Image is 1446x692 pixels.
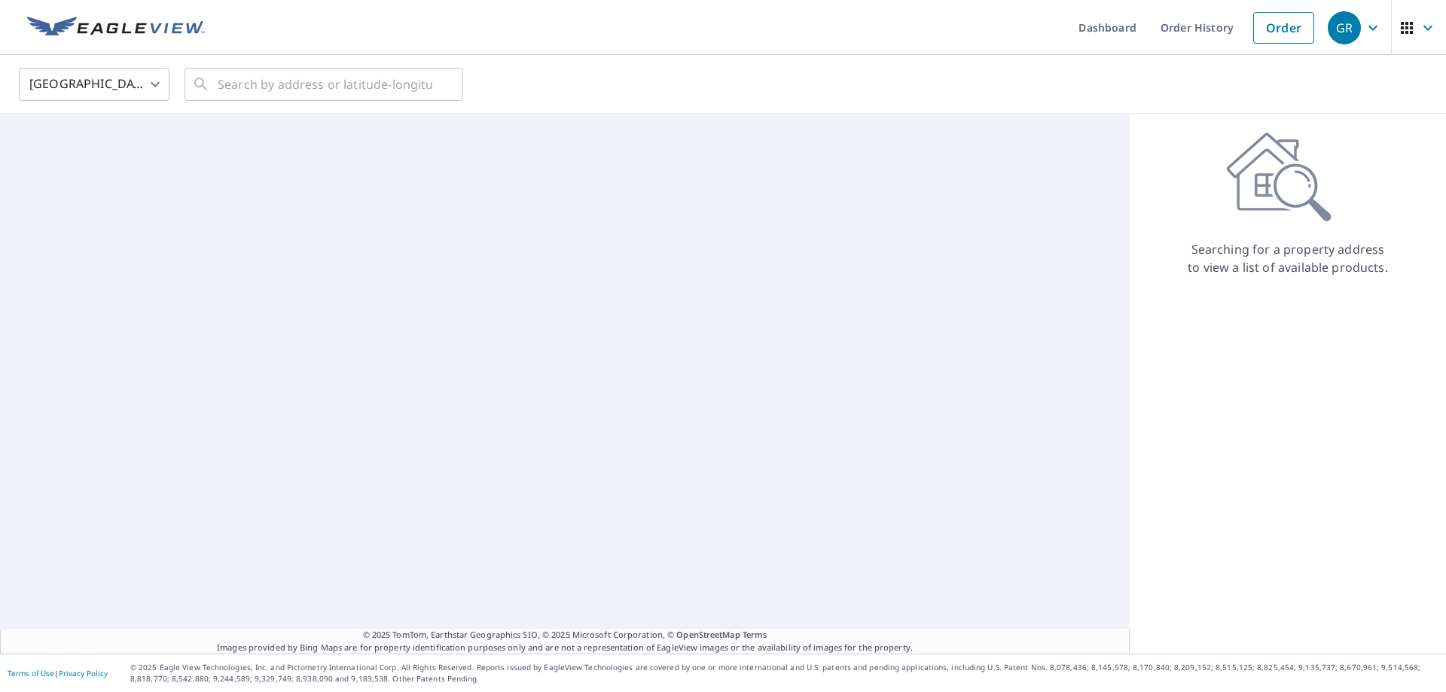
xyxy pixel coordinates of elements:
p: © 2025 Eagle View Technologies, Inc. and Pictometry International Corp. All Rights Reserved. Repo... [130,662,1438,684]
p: | [8,669,108,678]
a: Terms of Use [8,668,54,678]
span: © 2025 TomTom, Earthstar Geographics SIO, © 2025 Microsoft Corporation, © [363,629,767,642]
a: Order [1253,12,1314,44]
input: Search by address or latitude-longitude [218,63,432,105]
a: Terms [743,629,767,640]
p: Searching for a property address to view a list of available products. [1187,240,1389,276]
a: OpenStreetMap [676,629,740,640]
div: GR [1328,11,1361,44]
a: Privacy Policy [59,668,108,678]
img: EV Logo [27,17,205,39]
div: [GEOGRAPHIC_DATA] [19,63,169,105]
